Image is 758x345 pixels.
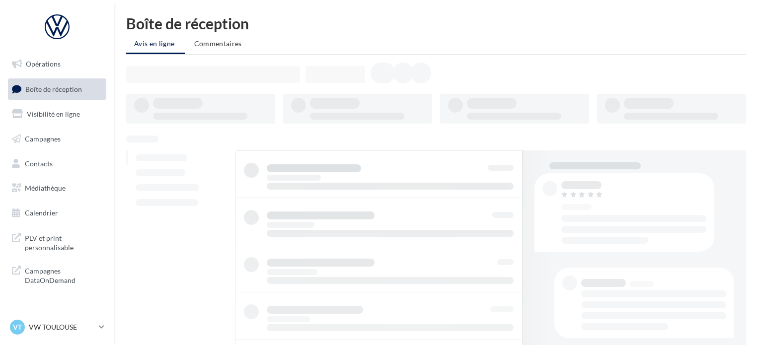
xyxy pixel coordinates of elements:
[6,260,108,289] a: Campagnes DataOnDemand
[27,110,80,118] span: Visibilité en ligne
[25,84,82,93] span: Boîte de réception
[25,208,58,217] span: Calendrier
[6,78,108,100] a: Boîte de réception
[8,318,106,337] a: VT VW TOULOUSE
[6,104,108,125] a: Visibilité en ligne
[6,203,108,223] a: Calendrier
[126,16,746,31] div: Boîte de réception
[194,39,242,48] span: Commentaires
[25,135,61,143] span: Campagnes
[25,159,53,167] span: Contacts
[6,153,108,174] a: Contacts
[29,322,95,332] p: VW TOULOUSE
[6,227,108,257] a: PLV et print personnalisable
[6,178,108,199] a: Médiathèque
[6,54,108,74] a: Opérations
[6,129,108,149] a: Campagnes
[13,322,22,332] span: VT
[25,264,102,285] span: Campagnes DataOnDemand
[26,60,61,68] span: Opérations
[25,231,102,253] span: PLV et print personnalisable
[25,184,66,192] span: Médiathèque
